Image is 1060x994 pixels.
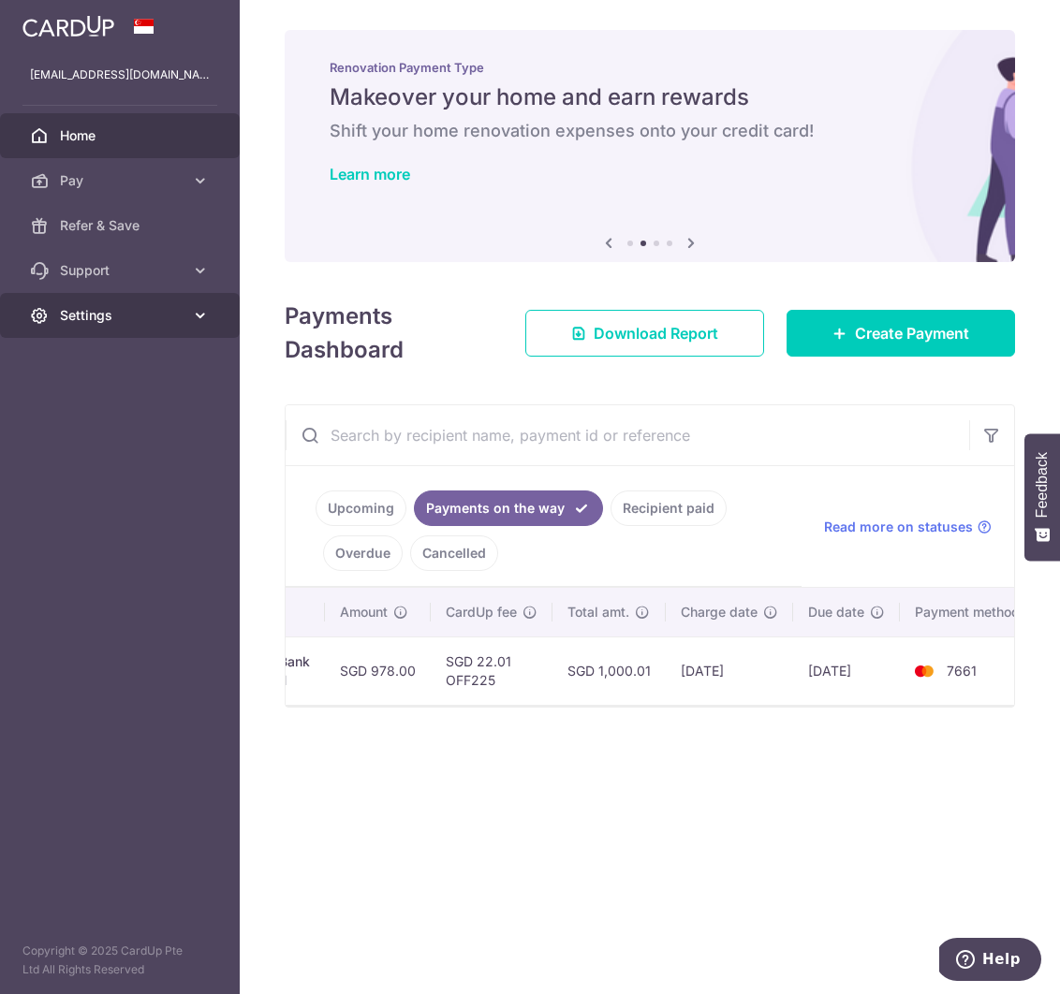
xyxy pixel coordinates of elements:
[824,518,973,536] span: Read more on statuses
[340,603,388,621] span: Amount
[525,310,764,357] a: Download Report
[824,518,992,536] a: Read more on statuses
[60,261,184,280] span: Support
[316,490,406,526] a: Upcoming
[787,310,1015,357] a: Create Payment
[330,60,970,75] p: Renovation Payment Type
[431,636,552,705] td: SGD 22.01 OFF225
[939,938,1041,985] iframe: Opens a widget where you can find more information
[285,300,492,367] h4: Payments Dashboard
[681,603,758,621] span: Charge date
[1024,433,1060,561] button: Feedback - Show survey
[1034,452,1051,518] span: Feedback
[855,322,969,344] span: Create Payment
[446,603,517,621] span: CardUp fee
[552,636,666,705] td: SGD 1,000.01
[60,306,184,325] span: Settings
[808,603,864,621] span: Due date
[60,171,184,190] span: Pay
[666,636,793,705] td: [DATE]
[900,588,1042,636] th: Payment method
[325,636,431,705] td: SGD 978.00
[22,15,114,37] img: CardUp
[30,66,210,84] p: [EMAIL_ADDRESS][DOMAIN_NAME]
[410,535,498,571] a: Cancelled
[611,490,727,526] a: Recipient paid
[60,216,184,235] span: Refer & Save
[330,165,410,183] a: Learn more
[793,636,900,705] td: [DATE]
[414,490,603,526] a: Payments on the way
[905,660,943,682] img: Bank Card
[323,535,403,571] a: Overdue
[947,663,977,679] span: 7661
[330,82,970,112] h5: Makeover your home and earn rewards
[286,405,969,465] input: Search by recipient name, payment id or reference
[330,120,970,142] h6: Shift your home renovation expenses onto your credit card!
[60,126,184,145] span: Home
[567,603,629,621] span: Total amt.
[285,30,1015,262] img: Renovation banner
[594,322,718,344] span: Download Report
